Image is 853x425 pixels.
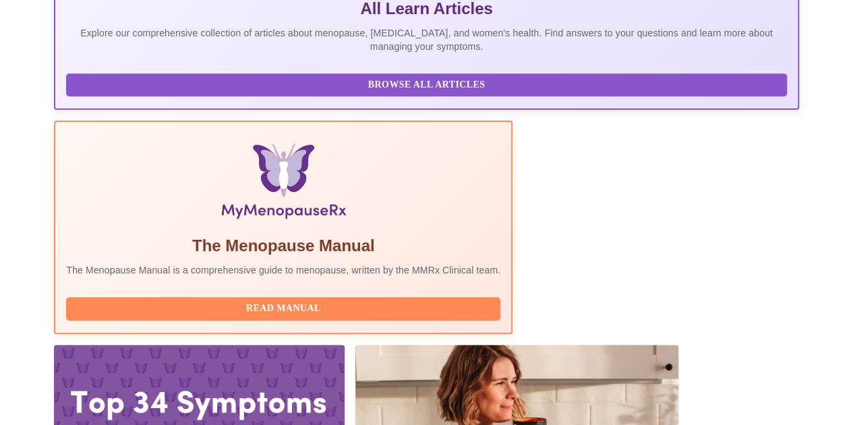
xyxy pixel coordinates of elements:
[66,263,500,277] p: The Menopause Manual is a comprehensive guide to menopause, written by the MMRx Clinical team.
[136,143,432,224] img: Menopause Manual
[80,300,487,317] span: Read Manual
[80,77,773,94] span: Browse All Articles
[66,302,504,313] a: Read Manual
[66,26,786,53] p: Explore our comprehensive collection of articles about menopause, [MEDICAL_DATA], and women's hea...
[66,73,786,97] button: Browse All Articles
[66,297,500,321] button: Read Manual
[66,235,500,257] h5: The Menopause Manual
[66,78,790,90] a: Browse All Articles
